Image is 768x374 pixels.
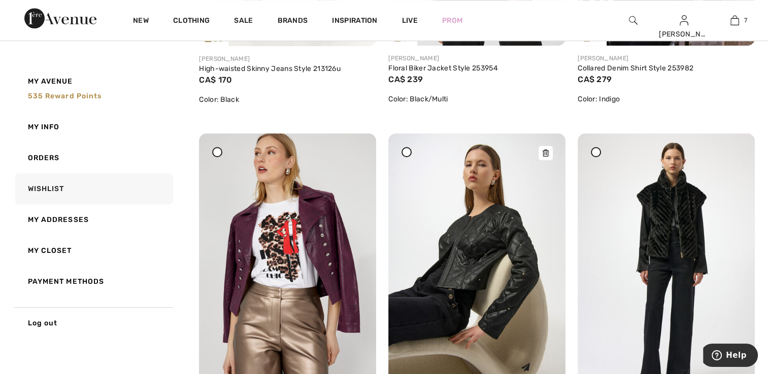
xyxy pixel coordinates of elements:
a: Wishlist [13,173,173,204]
a: Sign In [680,15,688,25]
a: Clothing [173,16,210,27]
a: Sale [234,16,253,27]
a: High-waisted Skinny Jeans Style 213126u [199,64,341,73]
a: Payment Methods [13,266,173,297]
a: Floral Biker Jacket Style 253954 [388,64,498,72]
a: Brands [278,16,308,27]
div: Color: Black [199,94,376,105]
div: [PERSON_NAME] [388,54,565,63]
span: 7 [744,16,747,25]
div: [PERSON_NAME] [659,29,709,40]
a: My Addresses [13,204,173,235]
span: CA$ 170 [199,75,232,85]
a: Live [402,15,418,26]
img: 1ère Avenue [24,8,96,28]
a: My Info [13,111,173,142]
div: [PERSON_NAME] [199,54,376,63]
div: Color: Indigo [578,94,755,104]
a: Collared Denim Shirt Style 253982 [578,64,693,72]
iframe: Opens a widget where you can find more information [703,344,758,369]
div: Color: Black/Multi [388,94,565,104]
a: Orders [13,142,173,173]
a: 7 [710,14,759,26]
a: My Closet [13,235,173,266]
span: Inspiration [332,16,377,27]
span: CA$ 279 [578,74,612,84]
a: Log out [13,307,173,339]
div: [PERSON_NAME] [578,54,755,63]
img: search the website [629,14,638,26]
img: My Bag [730,14,739,26]
a: New [133,16,149,27]
span: CA$ 239 [388,74,423,84]
img: My Info [680,14,688,26]
a: Prom [442,15,462,26]
span: 535 Reward points [28,92,102,100]
span: My Avenue [28,76,73,87]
